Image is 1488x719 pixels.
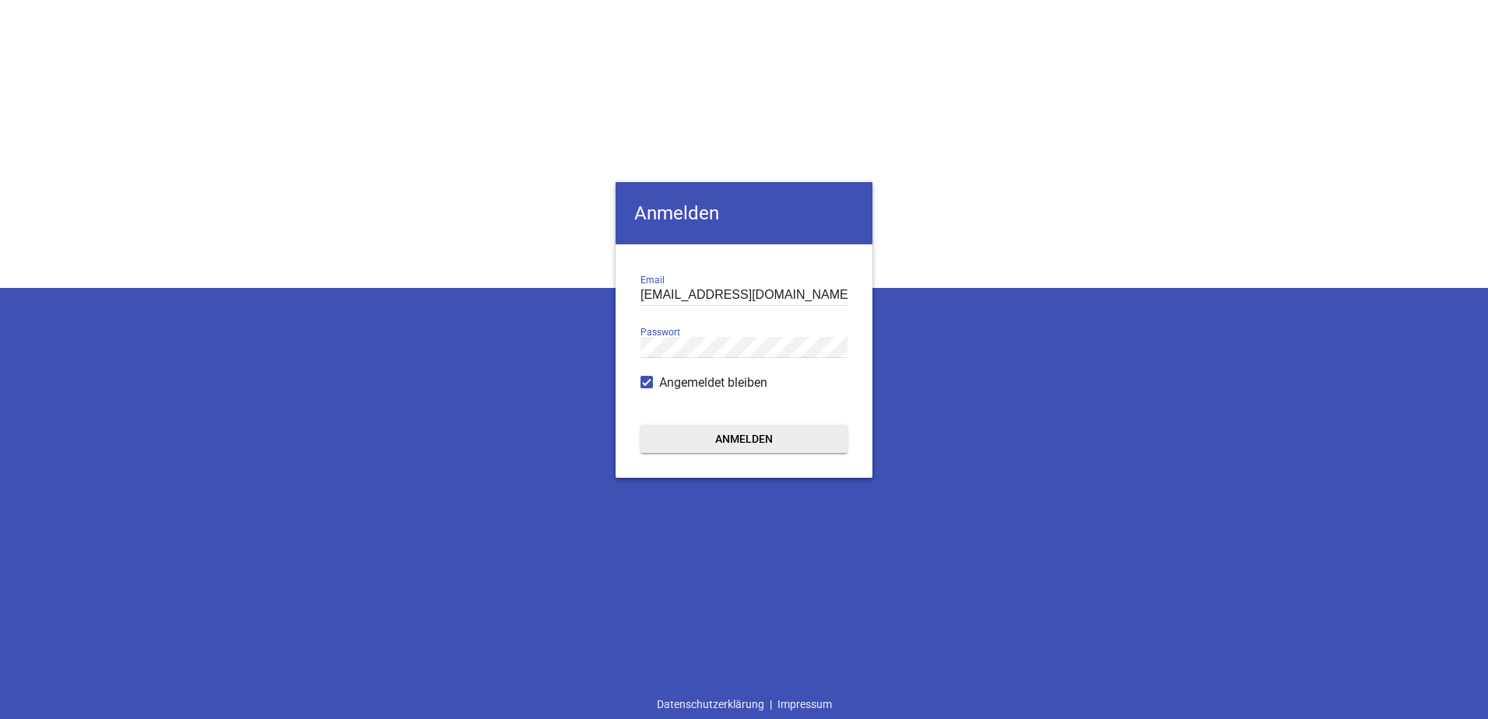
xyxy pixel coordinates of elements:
button: Anmelden [640,425,848,453]
div: | [651,689,837,719]
h4: Anmelden [616,182,872,244]
a: Datenschutzerklärung [651,689,770,719]
a: Impressum [772,689,837,719]
span: Angemeldet bleiben [659,374,767,392]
